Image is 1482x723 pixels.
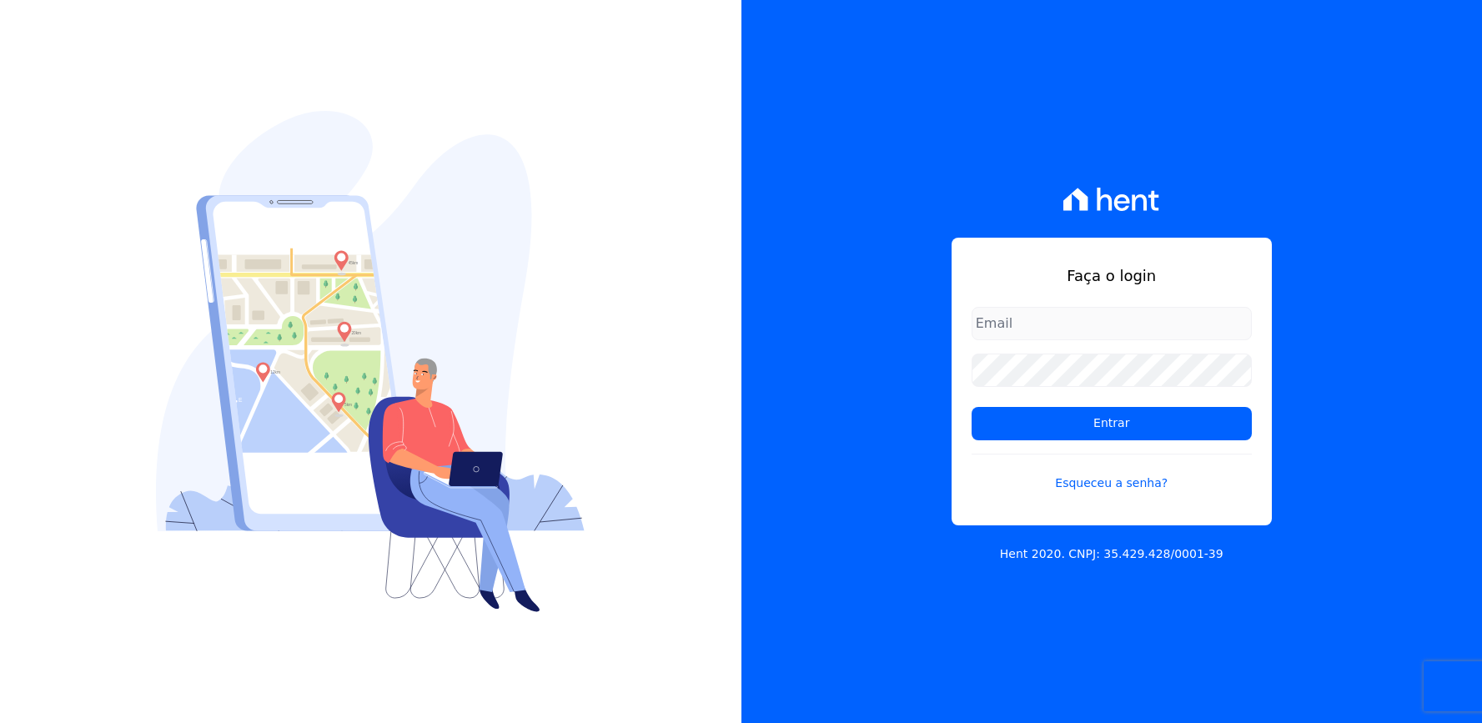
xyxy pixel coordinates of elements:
img: Login [156,111,585,612]
input: Entrar [972,407,1252,440]
h1: Faça o login [972,264,1252,287]
input: Email [972,307,1252,340]
p: Hent 2020. CNPJ: 35.429.428/0001-39 [1000,545,1223,563]
a: Esqueceu a senha? [972,454,1252,492]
